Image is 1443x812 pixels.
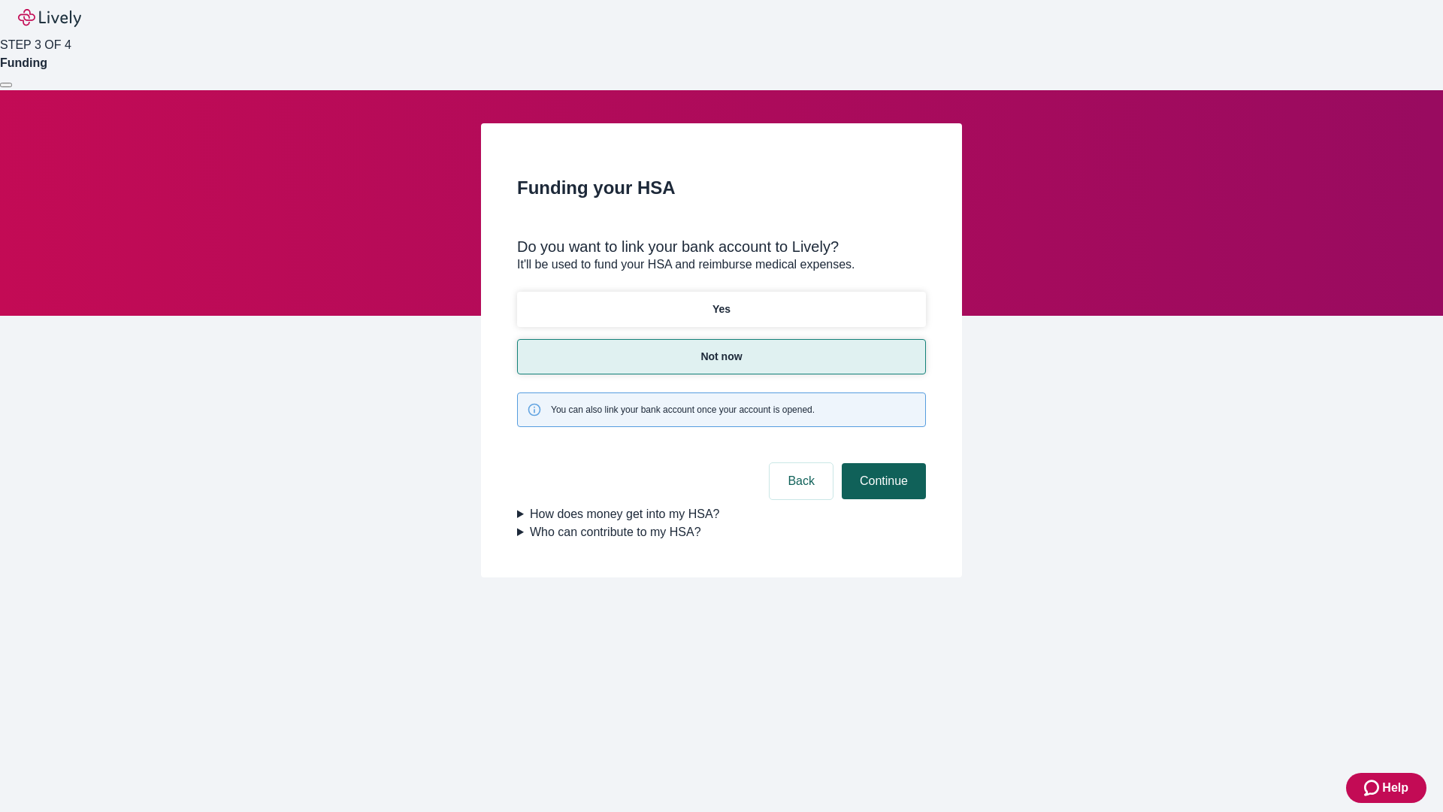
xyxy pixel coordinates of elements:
button: Yes [517,292,926,327]
span: You can also link your bank account once your account is opened. [551,403,815,417]
svg: Zendesk support icon [1364,779,1382,797]
summary: Who can contribute to my HSA? [517,523,926,541]
h2: Funding your HSA [517,174,926,201]
div: Do you want to link your bank account to Lively? [517,238,926,256]
button: Continue [842,463,926,499]
button: Not now [517,339,926,374]
p: Yes [712,301,731,317]
span: Help [1382,779,1408,797]
button: Zendesk support iconHelp [1346,773,1426,803]
summary: How does money get into my HSA? [517,505,926,523]
p: It'll be used to fund your HSA and reimburse medical expenses. [517,256,926,274]
button: Back [770,463,833,499]
img: Lively [18,9,81,27]
p: Not now [700,349,742,365]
